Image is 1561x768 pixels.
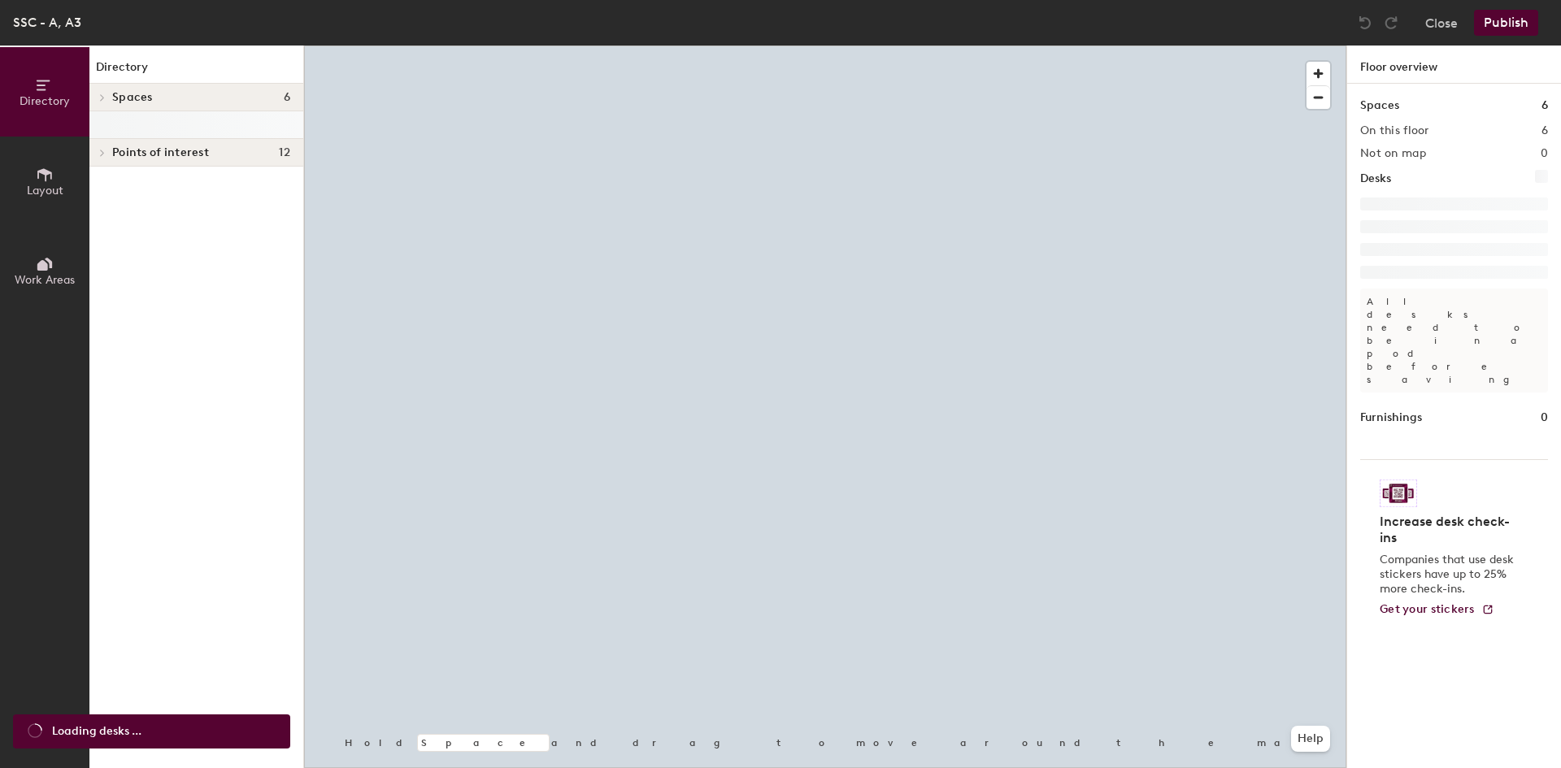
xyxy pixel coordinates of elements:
[1380,514,1519,546] h4: Increase desk check-ins
[27,184,63,197] span: Layout
[112,91,153,104] span: Spaces
[1380,479,1417,507] img: Sticker logo
[1360,147,1426,160] h2: Not on map
[15,273,75,287] span: Work Areas
[1425,10,1458,36] button: Close
[52,722,141,740] span: Loading desks ...
[279,146,290,159] span: 12
[1541,124,1548,137] h2: 6
[1357,15,1373,31] img: Undo
[1380,603,1494,617] a: Get your stickers
[1541,97,1548,115] h1: 6
[1347,46,1561,84] h1: Floor overview
[89,59,303,84] h1: Directory
[20,94,70,108] span: Directory
[1360,289,1548,393] p: All desks need to be in a pod before saving
[1380,602,1475,616] span: Get your stickers
[1474,10,1538,36] button: Publish
[1360,170,1391,188] h1: Desks
[112,146,209,159] span: Points of interest
[284,91,290,104] span: 6
[1383,15,1399,31] img: Redo
[1380,553,1519,597] p: Companies that use desk stickers have up to 25% more check-ins.
[1291,726,1330,752] button: Help
[1541,147,1548,160] h2: 0
[1360,409,1422,427] h1: Furnishings
[1541,409,1548,427] h1: 0
[1360,124,1429,137] h2: On this floor
[13,12,81,33] div: SSC - A, A3
[1360,97,1399,115] h1: Spaces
